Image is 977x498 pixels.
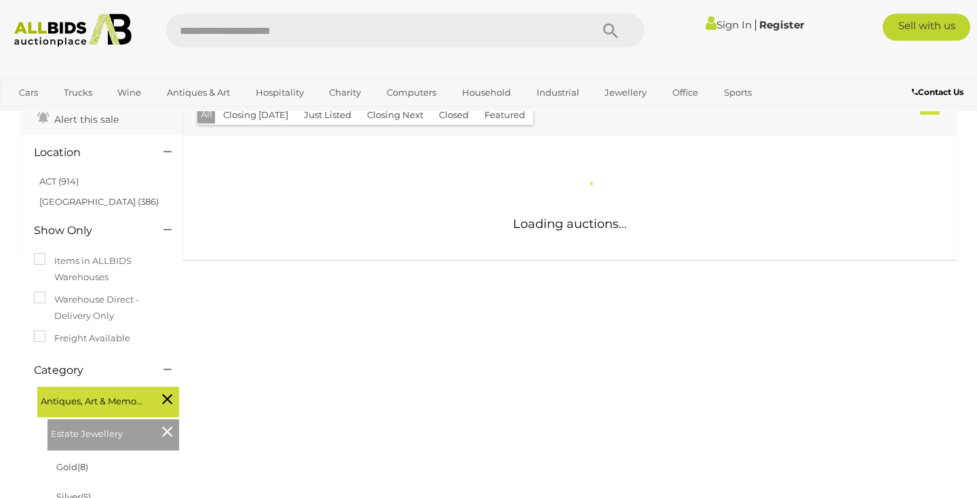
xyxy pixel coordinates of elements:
a: Contact Us [912,85,967,100]
a: Sell with us [883,14,970,41]
a: Antiques & Art [158,81,239,104]
a: Jewellery [596,81,655,104]
h4: Category [34,364,143,377]
a: Industrial [528,81,588,104]
span: Antiques, Art & Memorabilia [41,390,142,409]
h4: Show Only [34,225,143,237]
button: Closing [DATE] [215,104,296,126]
button: Featured [476,104,533,126]
span: Estate Jewellery [51,423,153,442]
a: [GEOGRAPHIC_DATA] [10,104,124,126]
button: Just Listed [296,104,360,126]
a: Household [453,81,520,104]
h4: Location [34,147,143,159]
span: Alert this sale [51,113,119,126]
a: Charity [320,81,370,104]
a: Sports [715,81,761,104]
a: ACT (914) [39,176,79,187]
b: Contact Us [912,87,963,97]
button: All [197,104,216,124]
a: Computers [378,81,445,104]
a: Wine [109,81,150,104]
img: Allbids.com.au [7,14,139,47]
a: Office [664,81,707,104]
span: (8) [77,461,88,472]
label: Items in ALLBIDS Warehouses [34,253,169,285]
label: Warehouse Direct - Delivery Only [34,292,169,324]
a: Hospitality [247,81,313,104]
a: Sign In [706,18,752,31]
span: | [754,17,757,32]
a: [GEOGRAPHIC_DATA] (386) [39,196,159,207]
button: Closing Next [359,104,432,126]
label: Freight Available [34,330,130,346]
a: Alert this sale [34,108,122,128]
a: Cars [10,81,47,104]
a: Trucks [55,81,101,104]
span: Loading auctions... [513,216,627,231]
button: Closed [431,104,477,126]
a: Gold(8) [56,461,88,472]
button: Search [577,14,645,47]
a: Register [759,18,804,31]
